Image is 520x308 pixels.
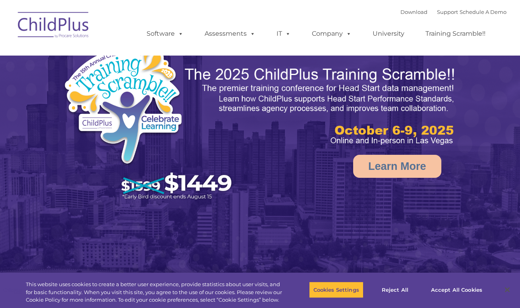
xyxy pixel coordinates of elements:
[460,9,506,15] a: Schedule A Demo
[26,281,286,304] div: This website uses cookies to create a better user experience, provide statistics about user visit...
[14,6,93,46] img: ChildPlus by Procare Solutions
[427,281,487,298] button: Accept All Cookies
[304,26,360,42] a: Company
[499,281,516,298] button: Close
[353,155,441,178] a: Learn More
[110,85,144,91] span: Phone number
[437,9,458,15] a: Support
[370,281,420,298] button: Reject All
[400,9,427,15] a: Download
[197,26,263,42] a: Assessments
[110,52,135,58] span: Last name
[400,9,506,15] font: |
[139,26,191,42] a: Software
[418,26,493,42] a: Training Scramble!!
[365,26,412,42] a: University
[269,26,299,42] a: IT
[309,281,363,298] button: Cookies Settings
